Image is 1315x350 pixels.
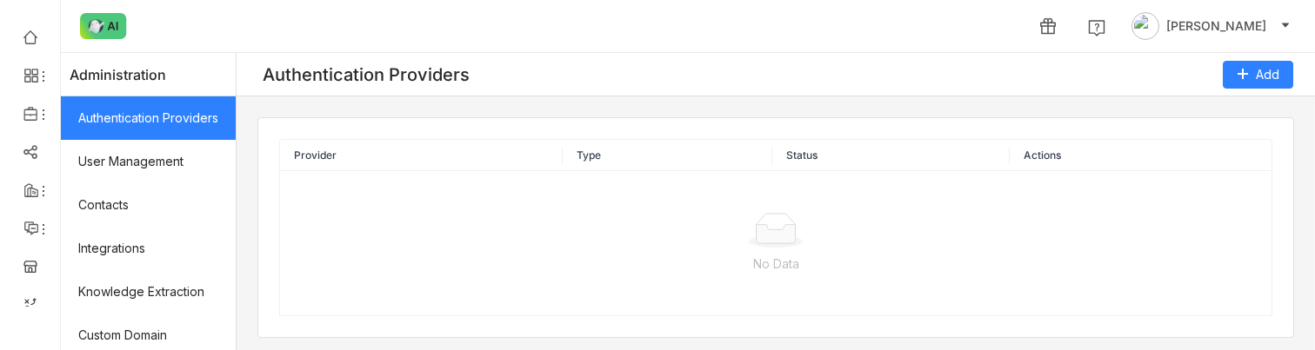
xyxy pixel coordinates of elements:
img: help.svg [1088,19,1105,36]
a: Contacts [61,183,236,227]
button: Add [1223,61,1293,89]
a: Integrations [61,227,236,270]
a: Knowledge Extraction [61,270,236,314]
th: Actions [1010,140,1272,171]
th: Provider [280,140,563,171]
span: Authentication Providers [263,64,470,85]
th: Type [563,140,772,171]
p: No Data [294,254,1258,274]
span: Add [1256,65,1279,84]
a: Authentication Providers [61,96,236,140]
span: [PERSON_NAME] [1166,17,1266,36]
button: [PERSON_NAME] [1128,12,1294,40]
a: User Management [61,140,236,183]
th: Status [772,140,1010,171]
img: avatar [1131,12,1159,40]
img: ask-buddy-normal.svg [80,13,127,39]
span: Administration [70,53,166,96]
